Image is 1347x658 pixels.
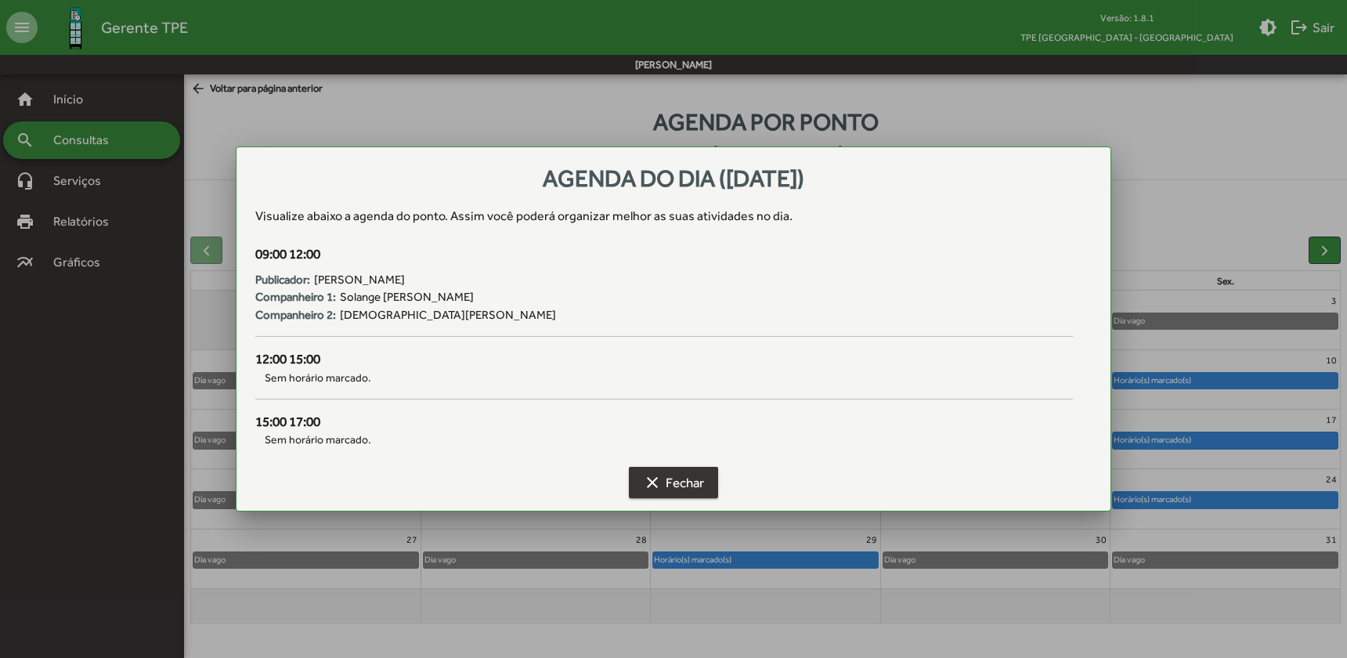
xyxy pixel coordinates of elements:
div: 12:00 15:00 [255,349,1073,370]
strong: Publicador: [255,271,310,289]
strong: Companheiro 1: [255,288,336,306]
span: Fechar [643,468,704,497]
span: [PERSON_NAME] [314,271,405,289]
span: Sem horário marcado. [255,370,1073,386]
span: Agenda do dia ([DATE]) [543,164,804,192]
div: Visualize abaixo a agenda do ponto . Assim você poderá organizar melhor as suas atividades no dia. [255,207,1092,226]
span: Solange [PERSON_NAME] [340,288,474,306]
span: [DEMOGRAPHIC_DATA][PERSON_NAME] [340,306,556,324]
div: 09:00 12:00 [255,244,1073,265]
button: Fechar [629,467,718,498]
strong: Companheiro 2: [255,306,336,324]
div: 15:00 17:00 [255,412,1073,432]
span: Sem horário marcado. [255,432,1073,448]
mat-icon: clear [643,473,662,492]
